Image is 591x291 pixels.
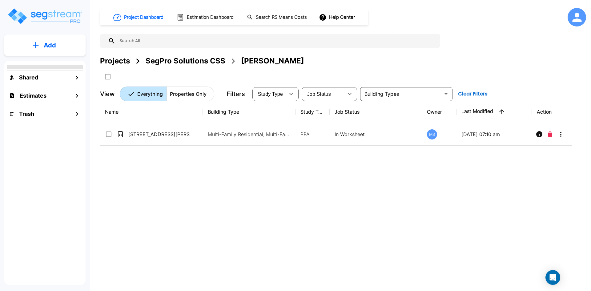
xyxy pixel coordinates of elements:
div: Select [254,85,285,103]
span: Job Status [307,91,331,97]
button: Delete [545,128,555,140]
th: Owner [422,101,456,123]
span: Study Type [258,91,283,97]
p: View [100,89,115,99]
button: Search RS Means Costs [244,11,310,23]
th: Last Modified [456,101,532,123]
input: Search All [115,34,437,48]
p: PPA [300,131,325,138]
p: Properties Only [170,90,207,98]
button: Project Dashboard [111,10,167,24]
p: Multi-Family Residential, Multi-Family Residential Site [208,131,291,138]
h1: Estimation Dashboard [187,14,234,21]
button: Clear Filters [456,88,490,100]
h1: Estimates [20,91,46,100]
img: Logo [7,7,82,25]
button: Info [533,128,545,140]
div: Select [303,85,344,103]
p: [STREET_ADDRESS][PERSON_NAME] [128,131,190,138]
p: Everything [137,90,163,98]
p: Add [44,41,56,50]
th: Action [532,101,577,123]
div: MS [427,129,437,139]
p: [DATE] 07:10 am [461,131,527,138]
div: Projects [100,55,130,67]
h1: Project Dashboard [124,14,163,21]
p: Filters [227,89,245,99]
th: Building Type [203,101,295,123]
input: Building Types [362,90,440,98]
h1: Trash [19,110,34,118]
button: SelectAll [102,71,114,83]
div: Open Intercom Messenger [545,270,560,285]
p: In Worksheet [335,131,417,138]
button: Help Center [318,11,357,23]
h1: Shared [19,73,38,82]
th: Study Type [295,101,330,123]
h1: Search RS Means Costs [256,14,307,21]
button: Everything [120,87,167,101]
button: Estimation Dashboard [174,11,237,24]
th: Job Status [330,101,422,123]
button: Add [4,36,86,54]
div: Platform [120,87,214,101]
button: Properties Only [166,87,214,101]
div: [PERSON_NAME] [241,55,304,67]
button: Open [442,90,450,98]
button: More-Options [555,128,567,140]
div: SegPro Solutions CSS [146,55,225,67]
th: Name [100,101,203,123]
